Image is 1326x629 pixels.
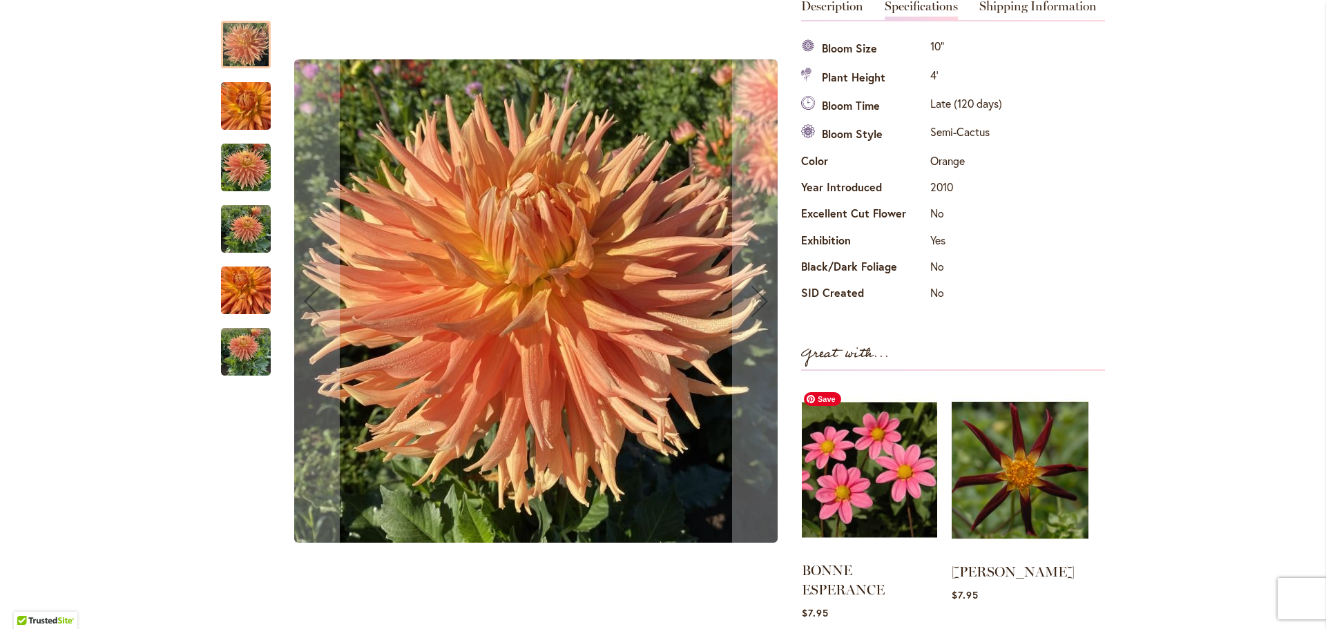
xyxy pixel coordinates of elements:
[802,562,885,598] a: BONNE ESPERANCE
[732,7,787,596] button: Next
[10,580,49,619] iframe: Launch Accessibility Center
[221,7,285,68] div: AC BEN
[801,93,927,121] th: Bloom Time
[801,229,927,255] th: Exhibition
[285,7,340,596] button: Previous
[221,143,271,193] img: AC BEN
[221,253,285,314] div: AC BEN
[294,59,778,543] img: AC BEN
[221,68,285,130] div: AC BEN
[801,35,927,64] th: Bloom Size
[801,255,927,282] th: Black/Dark Foliage
[802,606,829,619] span: $7.95
[221,191,285,253] div: AC BEN
[221,327,271,377] img: AC BEN
[801,202,927,229] th: Excellent Cut Flower
[221,204,271,254] img: AC BEN
[927,282,1006,308] td: No
[221,73,271,139] img: AC BEN
[927,64,1006,92] td: 4'
[927,202,1006,229] td: No
[801,121,927,149] th: Bloom Style
[927,35,1006,64] td: 10"
[927,121,1006,149] td: Semi-Cactus
[801,64,927,92] th: Plant Height
[221,130,285,191] div: AC BEN
[952,563,1075,580] a: [PERSON_NAME]
[801,149,927,175] th: Color
[285,7,787,596] div: AC BENAC BENAC BEN
[804,392,841,406] span: Save
[927,255,1006,282] td: No
[802,385,937,554] img: BONNE ESPERANCE
[952,385,1088,556] img: TAHOMA MOONSHOT
[952,588,979,601] span: $7.95
[221,258,271,324] img: AC BEN
[285,7,787,596] div: AC BEN
[801,342,890,365] strong: Great with...
[927,149,1006,175] td: Orange
[927,93,1006,121] td: Late (120 days)
[221,314,271,376] div: AC BEN
[801,282,927,308] th: SID Created
[927,229,1006,255] td: Yes
[801,176,927,202] th: Year Introduced
[285,7,851,596] div: Product Images
[927,176,1006,202] td: 2010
